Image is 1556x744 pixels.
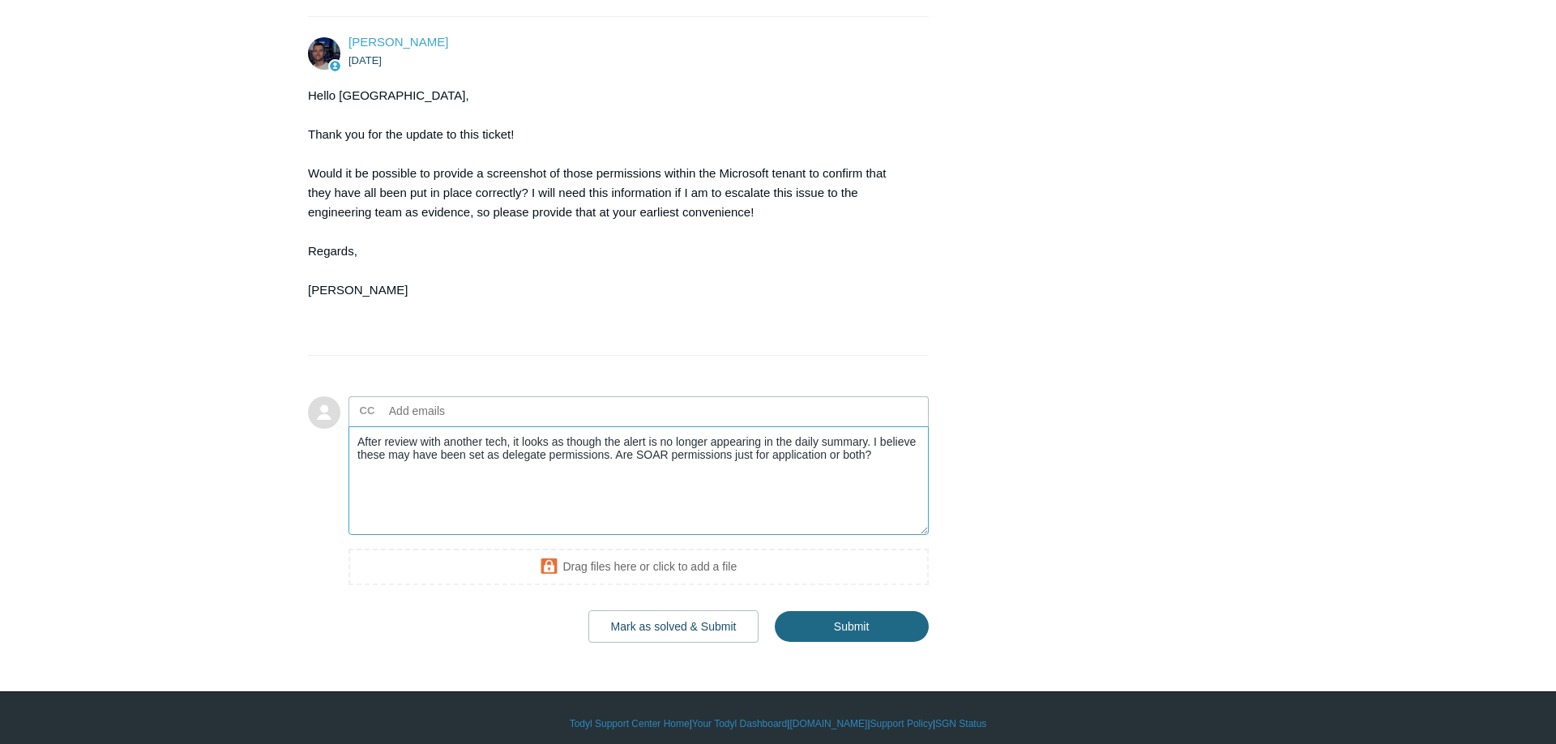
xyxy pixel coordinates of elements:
[360,399,375,423] label: CC
[308,86,913,339] div: Hello [GEOGRAPHIC_DATA], Thank you for the update to this ticket! Would it be possible to provide...
[348,35,448,49] span: Connor Davis
[348,35,448,49] a: [PERSON_NAME]
[588,610,759,643] button: Mark as solved & Submit
[383,399,557,423] input: Add emails
[308,716,1248,731] div: | | | |
[870,716,933,731] a: Support Policy
[570,716,690,731] a: Todyl Support Center Home
[692,716,787,731] a: Your Todyl Dashboard
[348,426,929,536] textarea: Add your reply
[789,716,867,731] a: [DOMAIN_NAME]
[348,54,382,66] time: 08/20/2025, 12:00
[935,716,986,731] a: SGN Status
[775,611,929,642] input: Submit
